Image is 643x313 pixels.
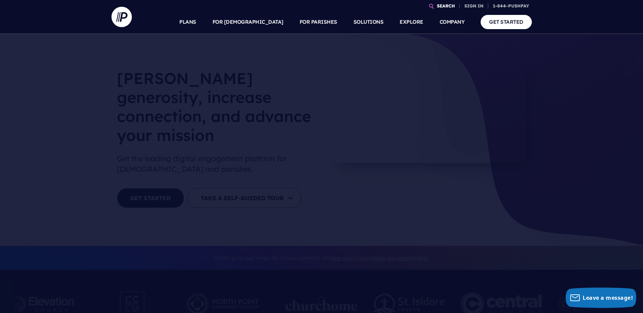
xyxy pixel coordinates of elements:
[179,10,196,34] a: PLANS
[440,10,465,34] a: COMPANY
[481,15,532,29] a: GET STARTED
[300,10,337,34] a: FOR PARISHES
[213,10,283,34] a: FOR [DEMOGRAPHIC_DATA]
[566,288,636,308] button: Leave a message!
[400,10,423,34] a: EXPLORE
[354,10,384,34] a: SOLUTIONS
[583,294,633,301] span: Leave a message!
